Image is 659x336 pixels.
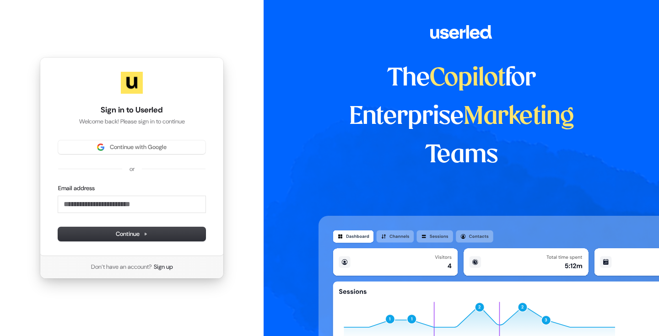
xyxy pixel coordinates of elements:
span: Continue with Google [110,143,167,151]
img: Sign in with Google [97,144,104,151]
img: Userled [121,72,143,94]
a: Sign up [154,263,173,271]
button: Continue [58,227,205,241]
span: Copilot [430,67,505,91]
p: or [130,165,135,173]
span: Don’t have an account? [91,263,152,271]
h1: Sign in to Userled [58,105,205,116]
p: Welcome back! Please sign in to continue [58,117,205,126]
label: Email address [58,184,95,192]
span: Continue [116,230,148,238]
span: Marketing [464,105,574,129]
h1: The for Enterprise Teams [319,59,605,175]
button: Sign in with GoogleContinue with Google [58,140,205,154]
